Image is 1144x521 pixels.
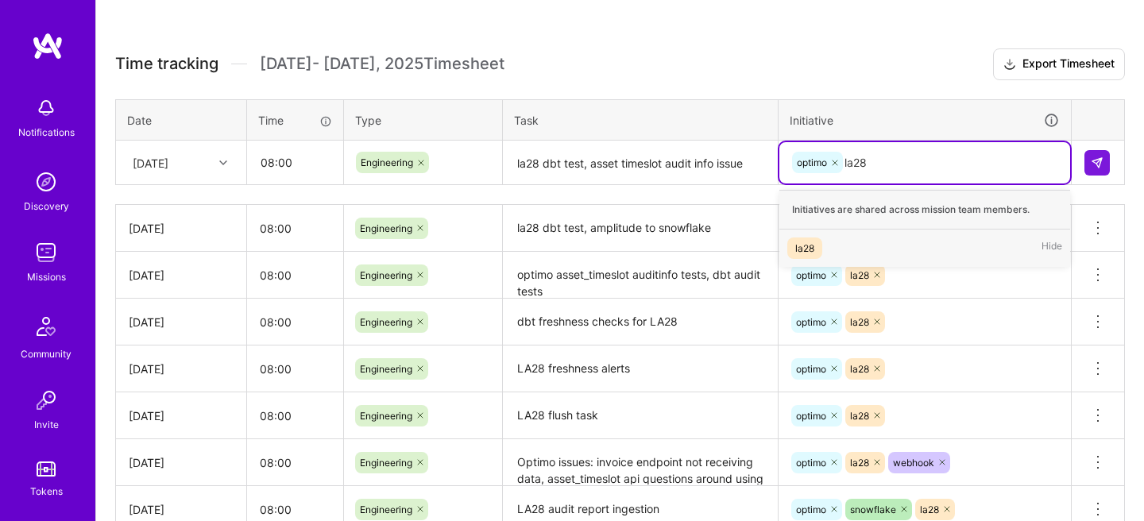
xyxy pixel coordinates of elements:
[1003,56,1016,73] i: icon Download
[360,222,412,234] span: Engineering
[30,166,62,198] img: discovery
[129,501,234,518] div: [DATE]
[1091,156,1103,169] img: Submit
[247,442,343,484] input: HH:MM
[133,154,168,171] div: [DATE]
[247,301,343,343] input: HH:MM
[344,99,503,141] th: Type
[504,253,776,297] textarea: optimo asset_timeslot auditinfo tests, dbt audit tests
[129,454,234,471] div: [DATE]
[797,156,827,168] span: optimo
[247,395,343,437] input: HH:MM
[504,347,776,391] textarea: LA28 freshness alerts
[850,316,869,328] span: la28
[795,240,814,257] div: la28
[361,156,413,168] span: Engineering
[27,307,65,345] img: Community
[796,504,826,515] span: optimo
[504,142,776,184] textarea: la28 dbt test, asset timeslot audit info issue
[360,363,412,375] span: Engineering
[893,457,934,469] span: webhook
[115,54,218,74] span: Time tracking
[504,300,776,344] textarea: dbt freshness checks for LA28
[850,457,869,469] span: la28
[360,457,412,469] span: Engineering
[247,348,343,390] input: HH:MM
[129,314,234,330] div: [DATE]
[129,220,234,237] div: [DATE]
[796,457,826,469] span: optimo
[779,190,1070,230] div: Initiatives are shared across mission team members.
[219,159,227,167] i: icon Chevron
[790,111,1060,129] div: Initiative
[796,269,826,281] span: optimo
[1084,150,1111,176] div: null
[116,99,247,141] th: Date
[247,207,343,249] input: HH:MM
[796,363,826,375] span: optimo
[796,410,826,422] span: optimo
[129,407,234,424] div: [DATE]
[504,206,776,250] textarea: la28 dbt test, amplitude to snowflake
[258,112,332,129] div: Time
[247,254,343,296] input: HH:MM
[796,316,826,328] span: optimo
[21,345,71,362] div: Community
[27,268,66,285] div: Missions
[18,124,75,141] div: Notifications
[260,54,504,74] span: [DATE] - [DATE] , 2025 Timesheet
[850,363,869,375] span: la28
[248,141,342,183] input: HH:MM
[34,416,59,433] div: Invite
[129,361,234,377] div: [DATE]
[30,483,63,500] div: Tokens
[129,267,234,284] div: [DATE]
[993,48,1125,80] button: Export Timesheet
[30,92,62,124] img: bell
[360,410,412,422] span: Engineering
[32,32,64,60] img: logo
[504,394,776,438] textarea: LA28 flush task
[30,237,62,268] img: teamwork
[24,198,69,214] div: Discovery
[360,316,412,328] span: Engineering
[850,269,869,281] span: la28
[30,384,62,416] img: Invite
[850,504,896,515] span: snowflake
[1042,237,1062,259] span: Hide
[37,461,56,477] img: tokens
[850,410,869,422] span: la28
[920,504,939,515] span: la28
[360,504,412,515] span: Engineering
[504,441,776,484] textarea: Optimo issues: invoice endpoint not receiving data, asset_timeslot api questions around using eve...
[503,99,779,141] th: Task
[360,269,412,281] span: Engineering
